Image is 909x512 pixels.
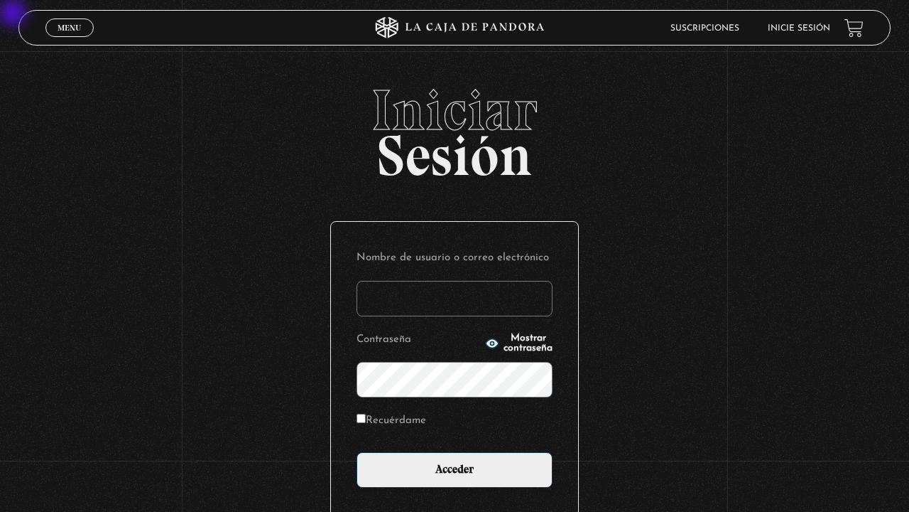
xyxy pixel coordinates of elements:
button: Mostrar contraseña [485,334,553,353]
h2: Sesión [18,82,891,173]
span: Iniciar [18,82,891,139]
a: View your shopping cart [844,18,864,38]
a: Suscripciones [670,24,739,33]
input: Recuérdame [356,414,366,423]
span: Menu [58,23,81,32]
span: Cerrar [53,36,87,46]
label: Contraseña [356,329,481,351]
a: Inicie sesión [768,24,830,33]
label: Nombre de usuario o correo electrónico [356,247,553,270]
input: Acceder [356,452,553,488]
span: Mostrar contraseña [504,334,553,353]
label: Recuérdame [356,410,426,432]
